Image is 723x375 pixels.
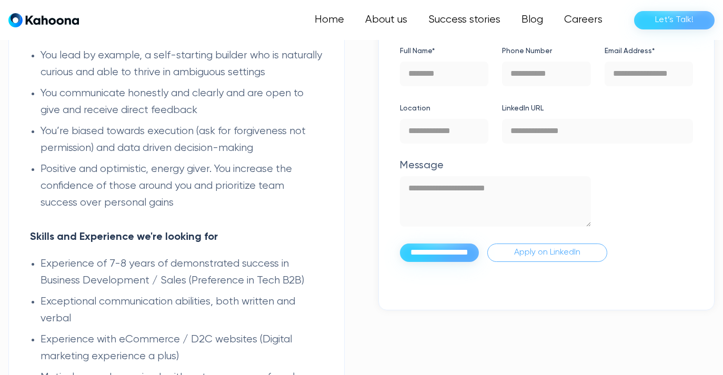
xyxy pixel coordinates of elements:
[41,293,323,327] li: Exceptional communication abilities, both written and verbal
[400,43,693,262] form: Application Form
[400,100,488,117] label: Location
[418,9,511,31] a: Success stories
[400,43,488,59] label: Full Name*
[41,161,323,211] li: Positive and optimistic, energy giver. You increase the confidence of those around you and priori...
[605,43,693,59] label: Email Address*
[400,157,591,174] label: Message
[304,9,355,31] a: Home
[41,123,323,157] li: You’re biased towards execution (ask for forgiveness not permission) and data driven decision-making
[8,13,79,28] a: home
[502,100,693,117] label: LinkedIn URL
[634,11,715,29] a: Let’s Talk!
[355,9,418,31] a: About us
[41,331,323,365] li: Experience with eCommerce / D2C websites (Digital marketing experience a plus)
[511,9,554,31] a: Blog
[502,43,590,59] label: Phone Number
[554,9,613,31] a: Careers
[41,85,323,119] li: You communicate honestly and clearly and are open to give and receive direct feedback
[30,232,218,242] strong: Skills and Experience we're looking for
[655,12,694,28] div: Let’s Talk!
[487,244,607,262] a: Apply on LinkedIn
[41,256,323,289] li: Experience of 7-8 years of demonstrated success in Business Development / Sales (Preference in Te...
[41,47,323,81] li: You lead by example, a self-starting builder who is naturally curious and able to thrive in ambig...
